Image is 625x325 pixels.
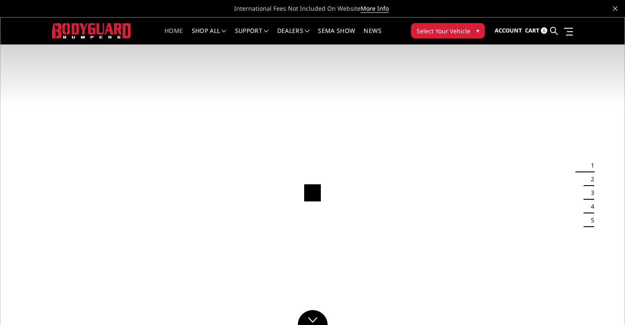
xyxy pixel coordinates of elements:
a: More Info [361,4,389,13]
a: News [364,28,381,44]
button: Select Your Vehicle [411,23,485,38]
a: Home [164,28,183,44]
button: 2 of 5 [586,172,594,186]
span: ▾ [476,26,479,35]
a: Cart 0 [525,19,547,42]
button: 5 of 5 [586,213,594,227]
span: Account [495,27,522,34]
a: Account [495,19,522,42]
button: 4 of 5 [586,200,594,213]
button: 1 of 5 [586,159,594,172]
a: Support [235,28,269,44]
span: 0 [541,27,547,34]
img: BODYGUARD BUMPERS [52,23,132,39]
a: Dealers [277,28,310,44]
a: SEMA Show [318,28,355,44]
span: Cart [525,27,540,34]
span: Select Your Vehicle [417,27,470,35]
a: shop all [192,28,226,44]
a: Click to Down [298,310,328,325]
button: 3 of 5 [586,186,594,200]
